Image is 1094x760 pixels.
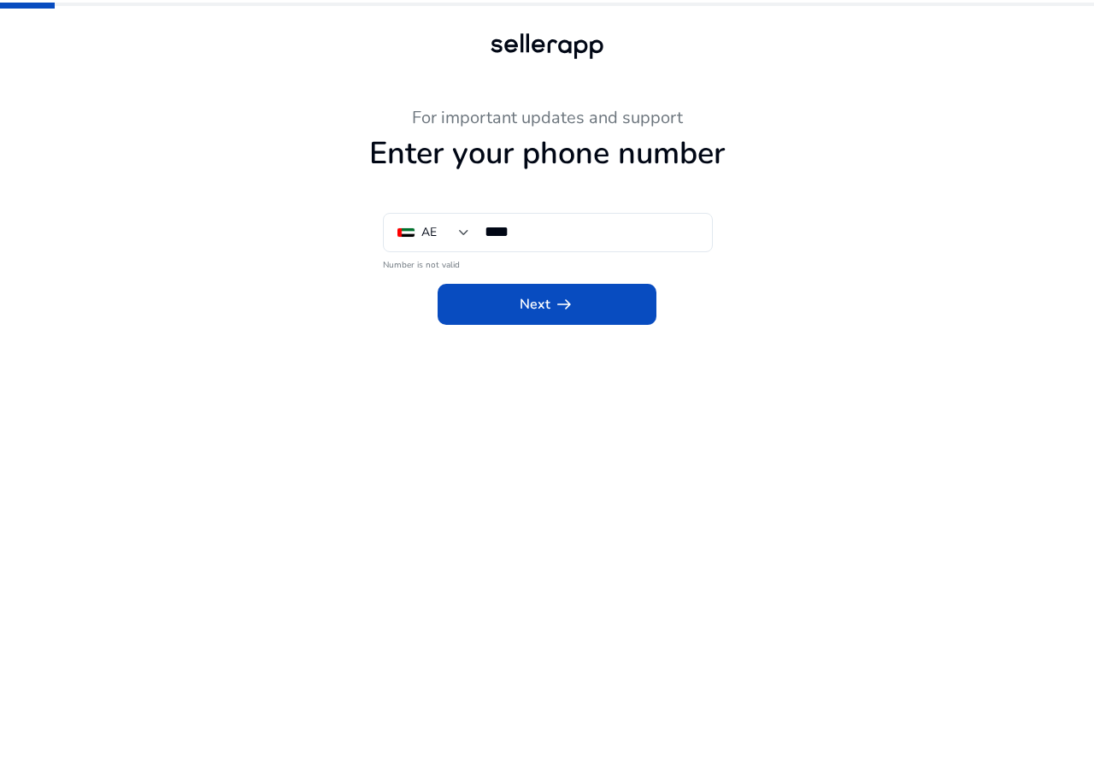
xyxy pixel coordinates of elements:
[77,108,1017,128] h3: For important updates and support
[438,284,656,325] button: Nextarrow_right_alt
[77,135,1017,172] h1: Enter your phone number
[421,223,437,242] div: AE
[383,254,711,272] mat-error: Number is not valid
[554,294,574,315] span: arrow_right_alt
[520,294,574,315] span: Next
